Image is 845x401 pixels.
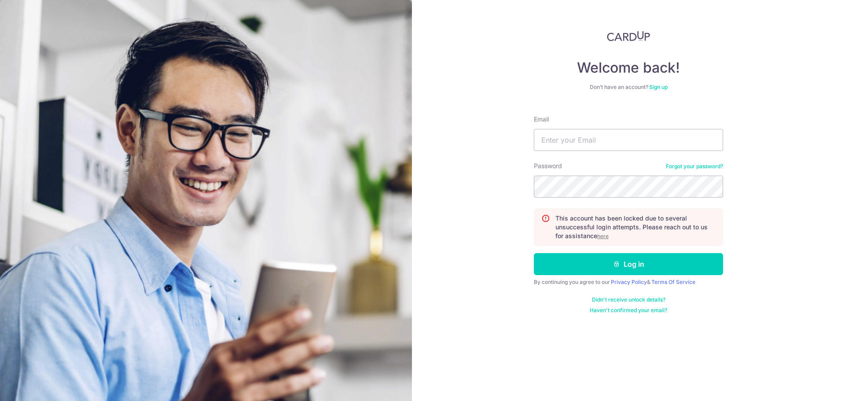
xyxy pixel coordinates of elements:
[611,279,647,285] a: Privacy Policy
[534,253,723,275] button: Log in
[607,31,650,41] img: CardUp Logo
[651,279,695,285] a: Terms Of Service
[534,279,723,286] div: By continuing you agree to our &
[649,84,668,90] a: Sign up
[590,307,667,314] a: Haven't confirmed your email?
[666,163,723,170] a: Forgot your password?
[534,59,723,77] h4: Welcome back!
[534,115,549,124] label: Email
[534,129,723,151] input: Enter your Email
[592,296,665,303] a: Didn't receive unlock details?
[555,214,716,240] p: This account has been locked due to several unsuccessful login attempts. Please reach out to us f...
[534,84,723,91] div: Don’t have an account?
[597,233,609,239] a: here
[534,162,562,170] label: Password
